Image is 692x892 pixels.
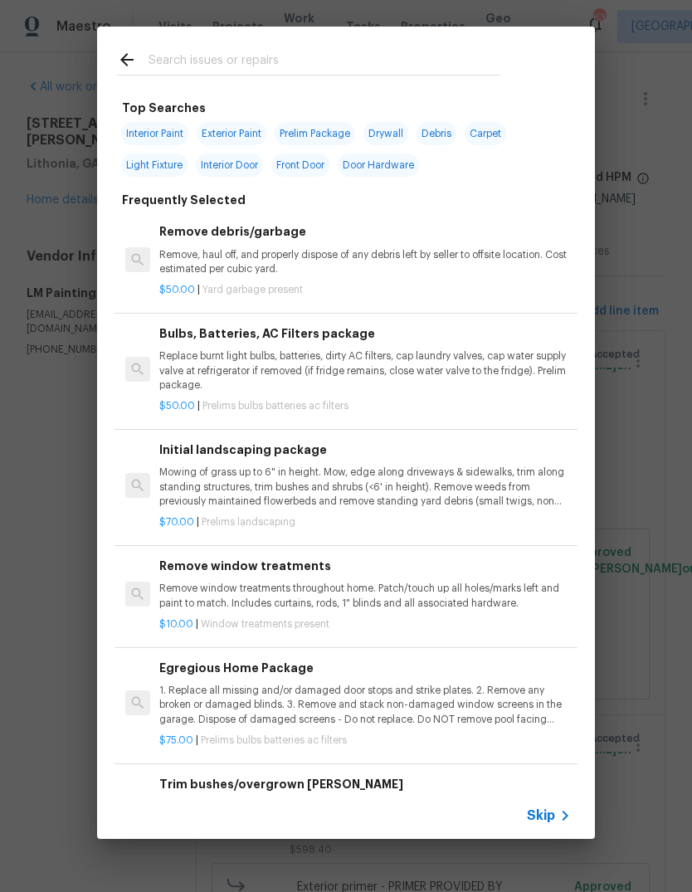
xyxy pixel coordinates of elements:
span: Debris [417,122,456,145]
h6: Initial landscaping package [159,441,571,459]
span: Prelim Package [275,122,355,145]
span: Prelims bulbs batteries ac filters [202,401,348,411]
span: Prelims landscaping [202,517,295,527]
p: Remove, haul off, and properly dispose of any debris left by seller to offsite location. Cost est... [159,248,571,276]
span: $50.00 [159,401,195,411]
p: | [159,399,571,413]
h6: Top Searches [122,99,206,117]
span: Yard garbage present [202,285,303,295]
h6: Frequently Selected [122,191,246,209]
p: | [159,283,571,297]
span: Window treatments present [201,619,329,629]
span: $50.00 [159,285,195,295]
p: | [159,734,571,748]
h6: Bulbs, Batteries, AC Filters package [159,324,571,343]
span: $75.00 [159,735,193,745]
p: | [159,515,571,529]
span: Front Door [271,154,329,177]
span: Light Fixture [121,154,188,177]
span: Skip [527,807,555,824]
p: Mowing of grass up to 6" in height. Mow, edge along driveways & sidewalks, trim along standing st... [159,465,571,508]
span: Drywall [363,122,408,145]
span: Interior Paint [121,122,188,145]
span: Prelims bulbs batteries ac filters [201,735,347,745]
p: 1. Replace all missing and/or damaged door stops and strike plates. 2. Remove any broken or damag... [159,684,571,726]
span: Interior Door [196,154,263,177]
span: $10.00 [159,619,193,629]
span: Carpet [465,122,506,145]
p: Remove window treatments throughout home. Patch/touch up all holes/marks left and paint to match.... [159,582,571,610]
span: Door Hardware [338,154,419,177]
span: Exterior Paint [197,122,266,145]
input: Search issues or repairs [149,50,500,75]
span: $70.00 [159,517,194,527]
h6: Trim bushes/overgrown [PERSON_NAME] [159,775,571,793]
h6: Remove debris/garbage [159,222,571,241]
h6: Egregious Home Package [159,659,571,677]
p: Replace burnt light bulbs, batteries, dirty AC filters, cap laundry valves, cap water supply valv... [159,349,571,392]
h6: Remove window treatments [159,557,571,575]
p: | [159,617,571,631]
